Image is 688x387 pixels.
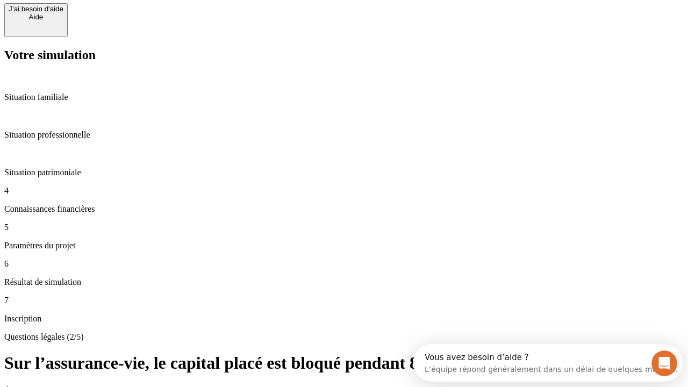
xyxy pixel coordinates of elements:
div: Ouvrir le Messenger Intercom [4,4,296,34]
p: Connaissances financières [4,204,684,214]
iframe: Intercom live chat [651,350,677,376]
p: Résultat de simulation [4,277,684,287]
p: Situation patrimoniale [4,168,684,177]
div: J’ai besoin d'aide [9,5,63,13]
p: Paramètres du projet [4,241,684,250]
div: Vous avez besoin d’aide ? [11,9,264,18]
p: 5 [4,223,684,232]
div: L’équipe répond généralement dans un délai de quelques minutes. [11,18,264,29]
h2: Votre simulation [4,48,684,62]
button: J’ai besoin d'aideAide [4,3,68,37]
h1: Sur l’assurance-vie, le capital placé est bloqué pendant 8 ans ? [4,353,684,373]
p: 7 [4,296,684,305]
p: 6 [4,259,684,269]
p: Inscription [4,314,684,324]
p: Situation familiale [4,92,684,102]
iframe: Intercom live chat discovery launcher [413,344,683,382]
div: Aide [9,13,63,21]
p: 4 [4,186,684,196]
p: Questions légales (2/5) [4,332,684,342]
p: Situation professionnelle [4,130,684,140]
